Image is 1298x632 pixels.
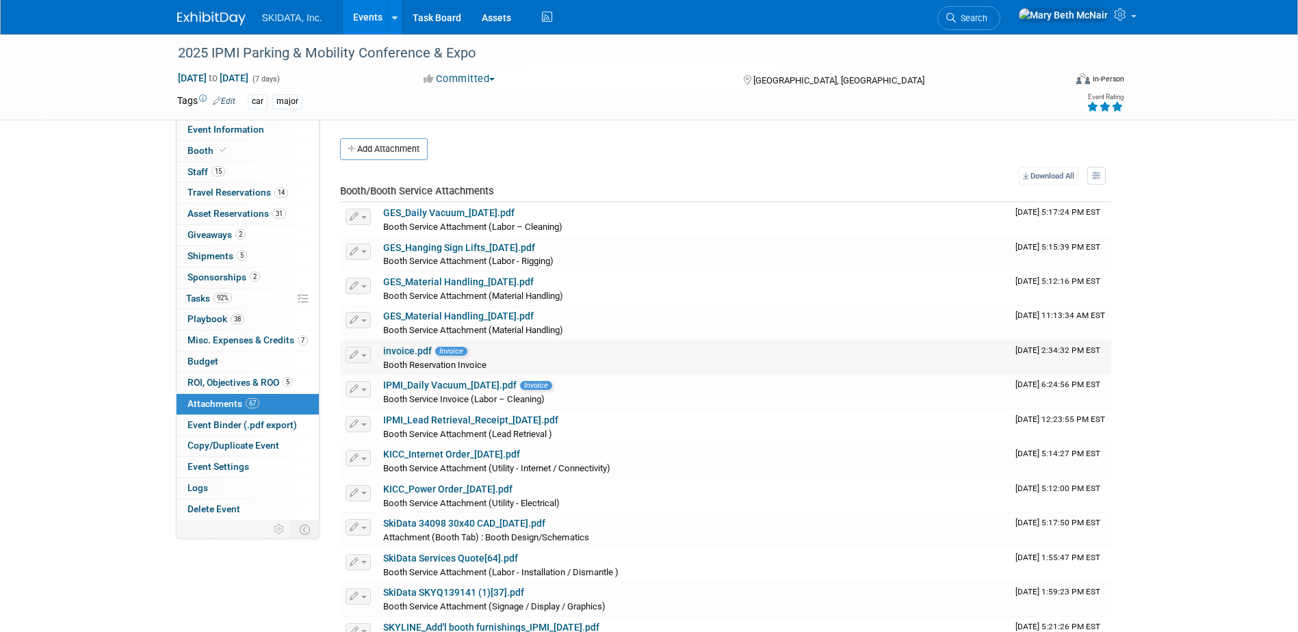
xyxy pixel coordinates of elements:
span: Booth Service Attachment (Material Handling) [383,291,563,301]
i: Booth reservation complete [220,146,226,154]
span: Event Settings [187,461,249,472]
a: KICC_Internet Order_[DATE].pdf [383,449,520,460]
img: ExhibitDay [177,12,246,25]
td: Upload Timestamp [1010,479,1111,513]
a: KICC_Power Order_[DATE].pdf [383,484,512,495]
a: Asset Reservations31 [177,204,319,224]
span: Upload Timestamp [1015,311,1105,320]
span: Booth [187,145,229,156]
span: Giveaways [187,229,246,240]
a: SkiData Services Quote[64].pdf [383,553,518,564]
span: Upload Timestamp [1015,414,1105,424]
div: In-Person [1092,74,1124,84]
span: 5 [283,377,293,387]
span: Upload Timestamp [1015,484,1100,493]
a: Giveaways2 [177,225,319,246]
span: Upload Timestamp [1015,276,1100,286]
a: Event Information [177,120,319,140]
span: [GEOGRAPHIC_DATA], [GEOGRAPHIC_DATA] [753,75,924,85]
a: Travel Reservations14 [177,183,319,203]
span: SKIDATA, Inc. [262,12,322,23]
span: Shipments [187,250,247,261]
img: Format-Inperson.png [1076,73,1090,84]
span: Invoice [435,347,467,356]
div: 2025 IPMI Parking & Mobility Conference & Expo [173,41,1044,66]
a: IPMI_Lead Retrieval_Receipt_[DATE].pdf [383,414,558,425]
span: ROI, Objectives & ROO [187,377,293,388]
span: Upload Timestamp [1015,207,1100,217]
a: GES_Daily Vacuum_[DATE].pdf [383,207,515,218]
a: ROI, Objectives & ROO5 [177,373,319,393]
td: Upload Timestamp [1010,444,1111,478]
span: Budget [187,356,218,367]
span: 38 [231,314,244,324]
span: Booth Service Attachment (Labor - Rigging) [383,256,554,266]
span: Tasks [186,293,232,304]
span: Upload Timestamp [1015,449,1100,458]
span: Search [956,13,987,23]
span: 31 [272,209,286,219]
a: Booth [177,141,319,161]
td: Tags [177,94,235,109]
button: Add Attachment [340,138,428,160]
td: Upload Timestamp [1010,513,1111,547]
a: GES_Material Handling_[DATE].pdf [383,276,534,287]
span: Upload Timestamp [1015,345,1100,355]
a: Shipments5 [177,246,319,267]
span: Booth Service Attachment (Signage / Display / Graphics) [383,601,606,611]
a: Copy/Duplicate Event [177,436,319,456]
span: Delete Event [187,503,240,514]
td: Upload Timestamp [1010,306,1111,340]
a: invoice.pdf [383,345,432,356]
div: Event Rating [1087,94,1124,101]
span: 67 [246,398,259,408]
a: Sponsorships2 [177,267,319,288]
td: Upload Timestamp [1010,202,1111,237]
span: 5 [237,250,247,261]
div: major [272,94,302,109]
span: Booth/Booth Service Attachments [340,185,494,197]
td: Toggle Event Tabs [291,521,319,538]
td: Upload Timestamp [1010,375,1111,409]
a: SkiData 34098 30x40 CAD_[DATE].pdf [383,518,545,529]
span: 15 [211,166,225,176]
a: Download All [1019,167,1078,185]
a: Staff15 [177,162,319,183]
a: Tasks92% [177,289,319,309]
a: GES_Material Handling_[DATE].pdf [383,311,534,321]
span: Upload Timestamp [1015,242,1100,252]
span: Asset Reservations [187,208,286,219]
span: Booth Service Attachment (Utility - Electrical) [383,498,560,508]
span: Attachment (Booth Tab) : Booth Design/Schematics [383,532,589,542]
span: Upload Timestamp [1015,622,1100,631]
a: Logs [177,478,319,499]
span: Upload Timestamp [1015,553,1100,562]
span: Booth Service Attachment (Labor – Cleaning) [383,222,562,232]
span: Booth Reservation Invoice [383,360,486,370]
a: Playbook38 [177,309,319,330]
span: 14 [274,187,288,198]
a: IPMI_Daily Vacuum_[DATE].pdf [383,380,517,391]
span: 2 [235,229,246,239]
span: to [207,73,220,83]
span: Upload Timestamp [1015,587,1100,596]
span: Event Information [187,124,264,135]
a: Budget [177,352,319,372]
span: Playbook [187,313,244,324]
a: Attachments67 [177,394,319,414]
span: Booth Service Attachment (Lead Retrieval ) [383,429,552,439]
span: Travel Reservations [187,187,288,198]
span: Invoice [520,381,552,390]
td: Upload Timestamp [1010,582,1111,616]
td: Personalize Event Tab Strip [268,521,291,538]
span: 2 [250,272,260,282]
a: Misc. Expenses & Credits7 [177,330,319,351]
td: Upload Timestamp [1010,272,1111,306]
span: Upload Timestamp [1015,380,1100,389]
div: car [248,94,268,109]
span: [DATE] [DATE] [177,72,249,84]
a: Event Settings [177,457,319,477]
td: Upload Timestamp [1010,341,1111,375]
span: Booth Service Attachment (Utility - Internet / Connectivity) [383,463,610,473]
img: Mary Beth McNair [1018,8,1108,23]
